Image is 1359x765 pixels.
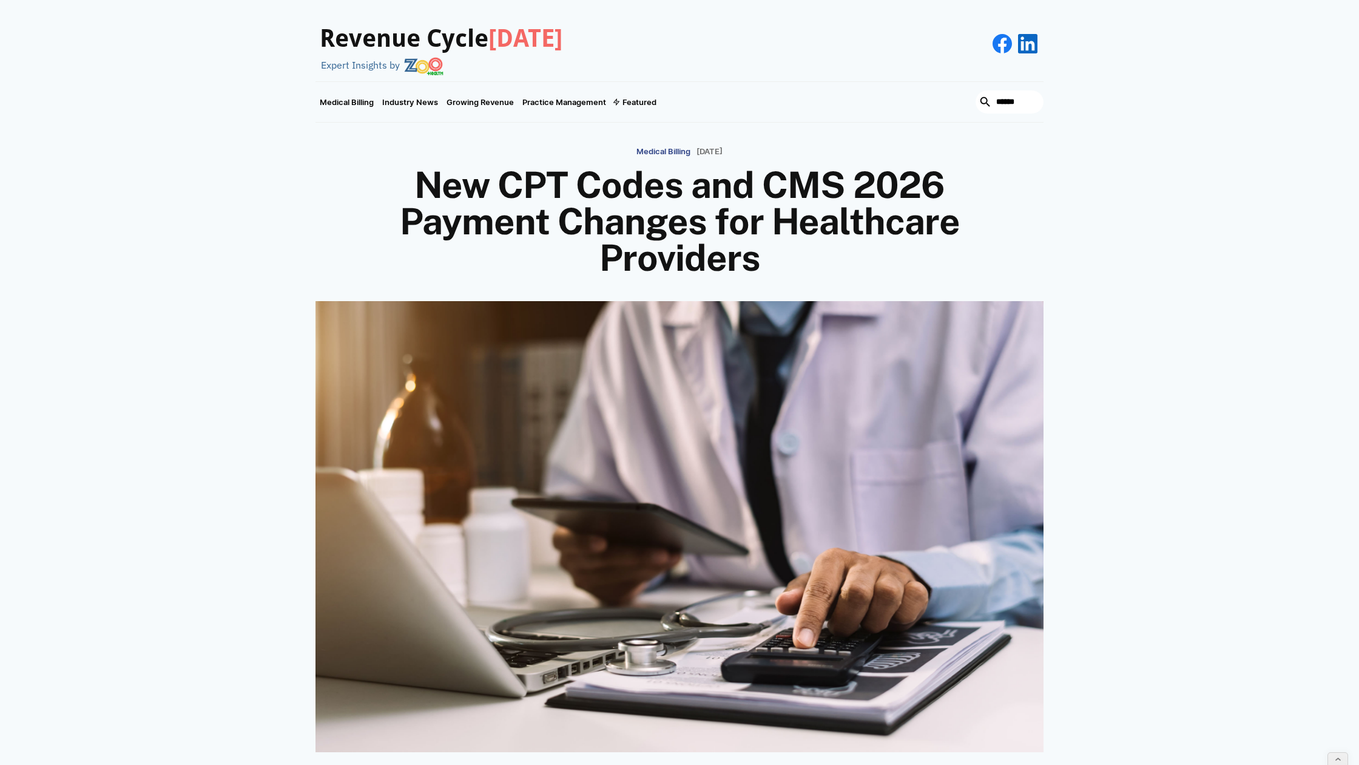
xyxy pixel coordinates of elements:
a: Industry News [378,82,442,122]
span: [DATE] [488,24,562,53]
a: Growing Revenue [442,82,518,122]
div: Featured [610,82,661,122]
a: Practice Management [518,82,610,122]
a: Medical Billing [315,82,378,122]
p: Medical Billing [636,147,690,157]
h1: New CPT Codes and CMS 2026 Payment Changes for Healthcare Providers [388,167,971,276]
div: Expert Insights by [321,59,400,71]
div: Featured [622,97,656,107]
h3: Revenue Cycle [320,24,562,53]
a: Medical Billing [636,141,690,161]
a: Revenue Cycle[DATE]Expert Insights by [315,12,562,75]
p: [DATE] [696,147,723,157]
